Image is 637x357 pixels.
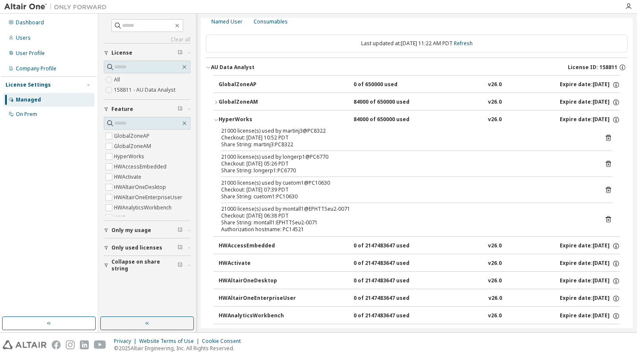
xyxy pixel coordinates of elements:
[206,35,628,52] div: Last updated at: [DATE] 11:22 AM PDT
[114,151,146,162] label: HyperWorks
[560,81,620,89] div: Expire date: [DATE]
[139,338,202,345] div: Website Terms of Use
[219,99,295,106] div: GlobalZoneAM
[454,40,473,47] a: Refresh
[104,100,190,119] button: Feature
[16,96,41,103] div: Managed
[104,238,190,257] button: Only used licenses
[221,154,592,160] div: 21000 license(s) used by longerp1@PC6770
[114,203,173,213] label: HWAnalyticsWorkbench
[560,260,620,267] div: Expire date: [DATE]
[488,242,502,250] div: v26.0
[202,338,246,345] div: Cookie Consent
[219,277,295,285] div: HWAltairOneDesktop
[560,242,620,250] div: Expire date: [DATE]
[560,312,620,320] div: Expire date: [DATE]
[219,312,295,320] div: HWAnalyticsWorkbench
[114,213,148,223] label: HWCompose
[211,18,243,25] div: Named User
[111,258,178,272] span: Collapse on share string
[219,272,620,290] button: HWAltairOneDesktop0 of 2147483647 usedv26.0Expire date:[DATE]
[219,260,295,267] div: HWActivate
[114,162,168,172] label: HWAccessEmbedded
[52,340,61,349] img: facebook.svg
[213,110,620,129] button: HyperWorks84000 of 650000 usedv26.0Expire date:[DATE]
[80,340,89,349] img: linkedin.svg
[488,99,502,106] div: v26.0
[560,116,620,124] div: Expire date: [DATE]
[560,295,620,302] div: Expire date: [DATE]
[104,44,190,62] button: License
[488,116,502,124] div: v26.0
[219,75,620,94] button: GlobalZoneAP0 of 650000 usedv26.0Expire date:[DATE]
[4,3,111,11] img: Altair One
[354,242,430,250] div: 0 of 2147483647 used
[354,99,430,106] div: 84000 of 650000 used
[16,50,45,57] div: User Profile
[3,340,47,349] img: altair_logo.svg
[111,244,162,251] span: Only used licenses
[178,106,183,113] span: Clear filter
[488,312,502,320] div: v26.0
[16,19,44,26] div: Dashboard
[111,49,132,56] span: License
[114,75,122,85] label: All
[114,338,139,345] div: Privacy
[114,192,184,203] label: HWAltairOneEnterpriseUser
[354,277,430,285] div: 0 of 2147483647 used
[488,260,502,267] div: v26.0
[221,134,592,141] div: Checkout: [DATE] 10:52 PDT
[488,277,502,285] div: v26.0
[568,64,617,71] span: License ID: 158811
[254,18,288,25] div: Consumables
[211,64,254,71] div: AU Data Analyst
[16,111,37,118] div: On Prem
[221,212,592,219] div: Checkout: [DATE] 06:38 PDT
[354,116,430,124] div: 84000 of 650000 used
[354,295,430,302] div: 0 of 2147483647 used
[219,254,620,273] button: HWActivate0 of 2147483647 usedv26.0Expire date:[DATE]
[111,106,133,113] span: Feature
[219,295,296,302] div: HWAltairOneEnterpriseUser
[104,256,190,275] button: Collapse on share string
[221,219,592,226] div: Share String: montall1:EPHTTSeu2-0071
[178,227,183,234] span: Clear filter
[178,244,183,251] span: Clear filter
[16,35,31,41] div: Users
[221,193,592,200] div: Share String: cuetom1:PC10630
[94,340,106,349] img: youtube.svg
[16,65,56,72] div: Company Profile
[221,128,592,134] div: 21000 license(s) used by martinj3@PC8322
[206,58,628,77] button: AU Data AnalystLicense ID: 158811
[219,289,620,308] button: HWAltairOneEnterpriseUser0 of 2147483647 usedv26.0Expire date:[DATE]
[104,221,190,240] button: Only my usage
[221,167,592,174] div: Share String: longerp1:PC6770
[221,206,592,212] div: 21000 license(s) used by montall1@EPHTTSeu2-0071
[560,277,620,285] div: Expire date: [DATE]
[114,141,153,151] label: GlobalZoneAM
[213,93,620,112] button: GlobalZoneAM84000 of 650000 usedv26.0Expire date:[DATE]
[114,182,168,192] label: HWAltairOneDesktop
[219,81,295,89] div: GlobalZoneAP
[104,36,190,43] a: Clear all
[221,180,592,186] div: 21000 license(s) used by cuetom1@PC10630
[219,324,620,343] button: HWCompose0 of 2147483647 usedv26.0Expire date:[DATE]
[221,141,592,148] div: Share String: martinj3:PC8322
[488,81,502,89] div: v26.0
[221,186,592,193] div: Checkout: [DATE] 07:39 PDT
[560,99,620,106] div: Expire date: [DATE]
[219,116,295,124] div: HyperWorks
[221,226,592,233] div: Authorization hostname: PC14521
[66,340,75,349] img: instagram.svg
[111,227,151,234] span: Only my usage
[354,260,430,267] div: 0 of 2147483647 used
[178,49,183,56] span: Clear filter
[114,131,151,141] label: GlobalZoneAP
[6,81,51,88] div: License Settings
[114,345,246,352] p: © 2025 Altair Engineering, Inc. All Rights Reserved.
[178,262,183,269] span: Clear filter
[219,237,620,255] button: HWAccessEmbedded0 of 2147483647 usedv26.0Expire date:[DATE]
[488,295,502,302] div: v26.0
[114,172,143,182] label: HWActivate
[219,307,620,325] button: HWAnalyticsWorkbench0 of 2147483647 usedv26.0Expire date:[DATE]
